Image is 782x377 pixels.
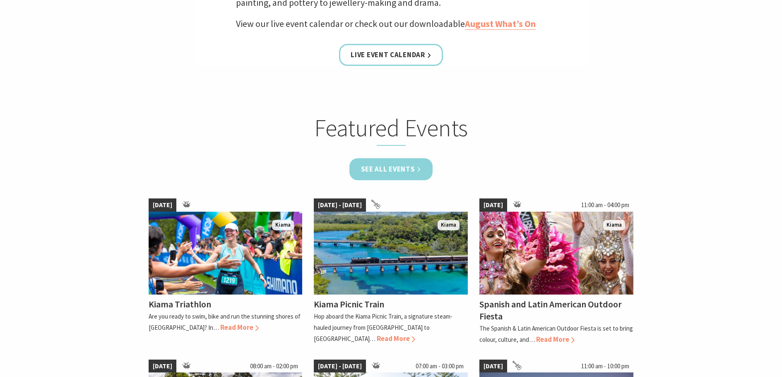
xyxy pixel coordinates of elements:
[149,198,303,345] a: [DATE] kiamatriathlon Kiama Kiama Triathlon Are you ready to swim, bike and run the stunning shor...
[314,212,468,295] img: Kiama Picnic Train
[229,114,553,146] h2: Featured Events
[479,324,633,343] p: The Spanish & Latin American Outdoor Fiesta is set to bring colour, culture, and…
[314,298,384,310] h4: Kiama Picnic Train
[314,312,452,343] p: Hop aboard the Kiama Picnic Train, a signature steam-hauled journey from [GEOGRAPHIC_DATA] to [GE...
[577,360,633,373] span: 11:00 am - 10:00 pm
[438,220,460,230] span: Kiama
[479,360,507,373] span: [DATE]
[149,312,301,331] p: Are you ready to swim, bike and run the stunning shores of [GEOGRAPHIC_DATA]? In…
[246,360,302,373] span: 08:00 am - 02:00 pm
[149,212,303,295] img: kiamatriathlon
[339,44,443,66] a: Live Event Calendar
[236,17,546,31] p: View our live event calendar or check out our downloadable
[603,220,625,230] span: Kiama
[479,298,622,322] h4: Spanish and Latin American Outdoor Fiesta
[349,158,433,180] a: See all Events
[577,198,633,212] span: 11:00 am - 04:00 pm
[314,360,366,373] span: [DATE] - [DATE]
[536,335,575,344] span: Read More
[149,198,176,212] span: [DATE]
[220,323,259,332] span: Read More
[479,198,507,212] span: [DATE]
[465,18,536,30] a: August What’s On
[411,360,468,373] span: 07:00 am - 03:00 pm
[479,198,633,345] a: [DATE] 11:00 am - 04:00 pm Dancers in jewelled pink and silver costumes with feathers, holding th...
[272,220,294,230] span: Kiama
[479,212,633,295] img: Dancers in jewelled pink and silver costumes with feathers, holding their hands up while smiling
[149,360,176,373] span: [DATE]
[149,298,211,310] h4: Kiama Triathlon
[314,198,468,345] a: [DATE] - [DATE] Kiama Picnic Train Kiama Kiama Picnic Train Hop aboard the Kiama Picnic Train, a ...
[314,198,366,212] span: [DATE] - [DATE]
[377,334,415,343] span: Read More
